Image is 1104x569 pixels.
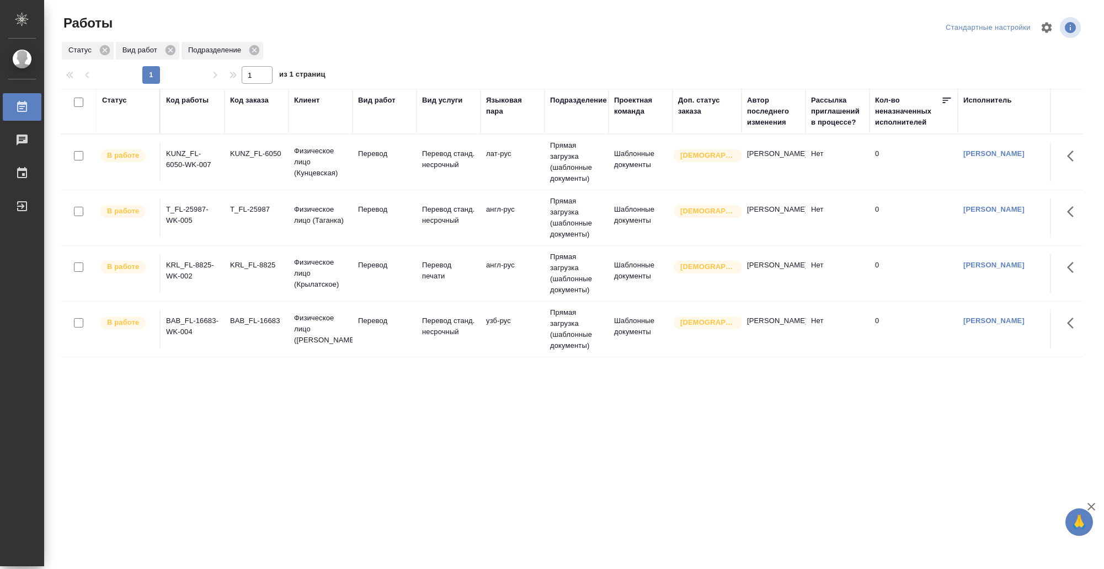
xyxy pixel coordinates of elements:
[107,150,139,161] p: В работе
[107,261,139,272] p: В работе
[422,148,475,170] p: Перевод станд. несрочный
[188,45,245,56] p: Подразделение
[358,95,396,106] div: Вид работ
[61,14,113,32] span: Работы
[747,95,800,128] div: Автор последнего изменения
[481,254,545,293] td: англ-рус
[870,310,958,348] td: 0
[422,204,475,226] p: Перевод станд. несрочный
[680,317,735,328] p: [DEMOGRAPHIC_DATA]
[422,260,475,282] p: Перевод печати
[358,148,411,159] p: Перевод
[680,261,735,272] p: [DEMOGRAPHIC_DATA]
[99,204,154,219] div: Исполнитель выполняет работу
[1065,508,1093,536] button: 🙏
[294,313,347,346] p: Физическое лицо ([PERSON_NAME])
[609,143,673,181] td: Шаблонные документы
[358,204,411,215] p: Перевод
[742,143,806,181] td: [PERSON_NAME]
[742,310,806,348] td: [PERSON_NAME]
[122,45,161,56] p: Вид работ
[963,95,1012,106] div: Исполнитель
[422,95,463,106] div: Вид услуги
[481,143,545,181] td: лат-рус
[230,204,283,215] div: T_FL-25987
[1060,143,1087,169] button: Здесь прячутся важные кнопки
[742,254,806,293] td: [PERSON_NAME]
[680,150,735,161] p: [DEMOGRAPHIC_DATA]
[1070,511,1089,534] span: 🙏
[806,198,870,237] td: Нет
[294,257,347,290] p: Физическое лицо (Крылатское)
[99,260,154,275] div: Исполнитель выполняет работу
[102,95,127,106] div: Статус
[963,316,1025,325] a: [PERSON_NAME]
[161,254,225,293] td: KRL_FL-8825-WK-002
[182,42,263,60] div: Подразделение
[166,95,209,106] div: Код работы
[678,95,736,117] div: Доп. статус заказа
[107,206,139,217] p: В работе
[294,204,347,226] p: Физическое лицо (Таганка)
[811,95,864,128] div: Рассылка приглашений в процессе?
[870,198,958,237] td: 0
[1033,14,1060,41] span: Настроить таблицу
[1060,310,1087,336] button: Здесь прячутся важные кнопки
[963,149,1025,158] a: [PERSON_NAME]
[230,95,269,106] div: Код заказа
[806,310,870,348] td: Нет
[870,143,958,181] td: 0
[99,315,154,330] div: Исполнитель выполняет работу
[62,42,114,60] div: Статус
[742,198,806,237] td: [PERSON_NAME]
[107,317,139,328] p: В работе
[481,198,545,237] td: англ-рус
[116,42,179,60] div: Вид работ
[279,68,326,84] span: из 1 страниц
[294,95,319,106] div: Клиент
[545,190,609,245] td: Прямая загрузка (шаблонные документы)
[609,310,673,348] td: Шаблонные документы
[1060,254,1087,281] button: Здесь прячутся важные кнопки
[161,198,225,237] td: T_FL-25987-WK-005
[963,205,1025,213] a: [PERSON_NAME]
[875,95,941,128] div: Кол-во неназначенных исполнителей
[358,315,411,326] p: Перевод
[230,148,283,159] div: KUNZ_FL-6050
[358,260,411,271] p: Перевод
[806,143,870,181] td: Нет
[230,260,283,271] div: KRL_FL-8825
[230,315,283,326] div: BAB_FL-16683
[1060,17,1083,38] span: Посмотреть информацию
[943,19,1033,36] div: split button
[294,146,347,179] p: Физическое лицо (Кунцевская)
[609,254,673,293] td: Шаблонные документы
[68,45,95,56] p: Статус
[1060,198,1087,225] button: Здесь прячутся важные кнопки
[614,95,667,117] div: Проектная команда
[545,135,609,190] td: Прямая загрузка (шаблонные документы)
[99,148,154,163] div: Исполнитель выполняет работу
[806,254,870,293] td: Нет
[422,315,475,337] p: Перевод станд. несрочный
[161,310,225,348] td: BAB_FL-16683-WK-004
[609,198,673,237] td: Шаблонные документы
[545,246,609,301] td: Прямая загрузка (шаблонные документы)
[481,310,545,348] td: узб-рус
[870,254,958,293] td: 0
[963,261,1025,269] a: [PERSON_NAME]
[545,302,609,357] td: Прямая загрузка (шаблонные документы)
[550,95,607,106] div: Подразделение
[680,206,735,217] p: [DEMOGRAPHIC_DATA]
[161,143,225,181] td: KUNZ_FL-6050-WK-007
[486,95,539,117] div: Языковая пара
